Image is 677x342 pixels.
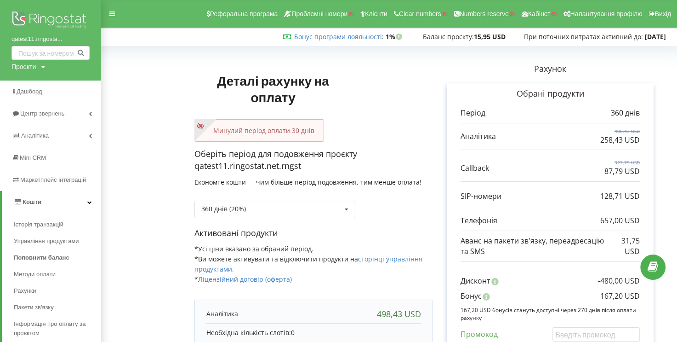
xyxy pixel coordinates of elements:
span: Кошти [23,198,41,205]
span: Історія транзакцій [14,220,63,229]
p: 128,71 USD [600,191,640,202]
div: Проєкти [11,62,36,71]
span: Пакети зв'язку [14,303,54,312]
p: 87,79 USD [604,166,640,177]
span: Аналiтика [21,132,49,139]
span: Економте кошти — чим більше період подовження, тим менше оплата! [194,178,421,186]
p: Обрані продукти [461,88,640,100]
span: Поповнити баланс [14,253,69,262]
p: 498,43 USD [600,128,640,134]
h1: Деталі рахунку на оплату [194,58,352,119]
a: Управління продуктами [14,233,101,249]
input: Введіть промокод [552,327,640,342]
p: 167,20 USD бонусів стануть доступні через 270 днів після оплати рахунку [461,306,640,322]
span: Проблемні номери [291,10,347,17]
span: Налаштування профілю [570,10,642,17]
span: Дашборд [17,88,42,95]
p: -480,00 USD [598,276,640,286]
p: Бонус [461,291,482,301]
p: 327,79 USD [604,159,640,166]
span: *Усі ціни вказано за обраний період. [194,244,313,253]
span: Клієнти [365,10,387,17]
span: 0 [291,328,295,337]
span: Інформація про оплату за проєктом [14,319,97,338]
span: Mini CRM [20,154,46,161]
a: Поповнити баланс [14,249,101,266]
p: Аналітика [206,309,238,319]
a: qatest11.ringosta... [11,35,90,44]
p: Аванс на пакети зв'язку, переадресацію та SMS [461,236,609,257]
p: Минулий період оплати 30 днів [204,126,314,135]
strong: [DATE] [645,32,666,41]
a: Ліцензійний договір (оферта) [198,275,292,284]
a: Методи оплати [14,266,101,283]
input: Пошук за номером [11,46,90,60]
p: Промокод [461,329,498,340]
span: Рахунки [14,286,36,296]
strong: 15,95 USD [474,32,506,41]
span: Маркетплейс інтеграцій [20,176,86,183]
div: 498,43 USD [377,309,421,319]
p: Активовані продукти [194,227,433,239]
p: 657,00 USD [600,215,640,226]
a: Бонус програми лояльності [294,32,382,41]
strong: 1% [386,32,404,41]
div: 360 днів (20%) [201,206,246,212]
span: Центр звернень [20,110,64,117]
span: Кабінет [528,10,551,17]
span: *Ви можете активувати та відключити продукти на [194,255,422,273]
p: Період [461,108,485,118]
a: Рахунки [14,283,101,299]
p: Необхідна кількість слотів: [206,328,421,337]
span: Управління продуктами [14,237,79,246]
p: Телефонія [461,215,497,226]
p: 258,43 USD [600,135,640,145]
a: Кошти [2,191,101,213]
p: Callback [461,163,489,174]
p: 360 днів [611,108,640,118]
span: : [294,32,384,41]
span: Numbers reserve [460,10,509,17]
a: Інформація про оплату за проєктом [14,316,101,342]
p: Дисконт [461,276,490,286]
p: Рахунок [433,63,667,75]
span: Clear numbers [399,10,441,17]
span: Вихід [655,10,671,17]
span: Реферальна програма [210,10,278,17]
a: Історія транзакцій [14,216,101,233]
span: Баланс проєкту: [423,32,474,41]
p: 31,75 USD [609,236,640,257]
p: Оберіть період для подовження проєкту qatest11.ringostat.net.rngst [194,148,433,172]
img: Ringostat logo [11,9,90,32]
span: При поточних витратах активний до: [524,32,643,41]
p: Аналітика [461,131,496,142]
a: Пакети зв'язку [14,299,101,316]
p: 167,20 USD [600,291,640,301]
p: SIP-номери [461,191,501,202]
span: Методи оплати [14,270,56,279]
